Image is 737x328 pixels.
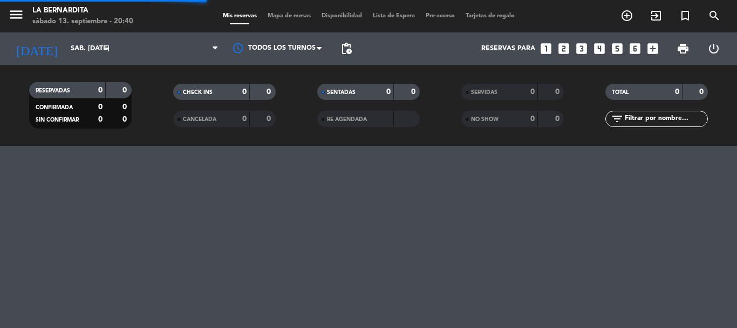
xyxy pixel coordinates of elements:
[217,13,262,19] span: Mis reservas
[481,45,535,52] span: Reservas para
[267,88,273,96] strong: 0
[530,115,535,123] strong: 0
[36,117,79,123] span: SIN CONFIRMAR
[36,88,70,93] span: RESERVADAS
[555,115,562,123] strong: 0
[557,42,571,56] i: looks_two
[539,42,553,56] i: looks_one
[611,112,624,125] i: filter_list
[98,116,103,123] strong: 0
[471,117,499,122] span: NO SHOW
[460,13,520,19] span: Tarjetas de regalo
[612,90,629,95] span: TOTAL
[699,88,706,96] strong: 0
[100,42,113,55] i: arrow_drop_down
[183,90,213,95] span: CHECK INS
[98,86,103,94] strong: 0
[646,42,660,56] i: add_box
[624,113,707,125] input: Filtrar por nombre...
[183,117,216,122] span: CANCELADA
[675,88,679,96] strong: 0
[122,116,129,123] strong: 0
[327,90,356,95] span: SENTADAS
[707,42,720,55] i: power_settings_new
[386,88,391,96] strong: 0
[262,13,316,19] span: Mapa de mesas
[340,42,353,55] span: pending_actions
[8,6,24,26] button: menu
[122,103,129,111] strong: 0
[32,5,133,16] div: La Bernardita
[708,9,721,22] i: search
[411,88,418,96] strong: 0
[530,88,535,96] strong: 0
[592,42,606,56] i: looks_4
[555,88,562,96] strong: 0
[628,42,642,56] i: looks_6
[8,37,65,61] i: [DATE]
[471,90,497,95] span: SERVIDAS
[8,6,24,23] i: menu
[327,117,367,122] span: RE AGENDADA
[677,42,690,55] span: print
[620,9,633,22] i: add_circle_outline
[122,86,129,94] strong: 0
[32,16,133,27] div: sábado 13. septiembre - 20:40
[420,13,460,19] span: Pre-acceso
[367,13,420,19] span: Lista de Espera
[36,105,73,110] span: CONFIRMADA
[650,9,663,22] i: exit_to_app
[267,115,273,123] strong: 0
[242,88,247,96] strong: 0
[698,32,729,65] div: LOG OUT
[98,103,103,111] strong: 0
[575,42,589,56] i: looks_3
[679,9,692,22] i: turned_in_not
[610,42,624,56] i: looks_5
[242,115,247,123] strong: 0
[316,13,367,19] span: Disponibilidad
